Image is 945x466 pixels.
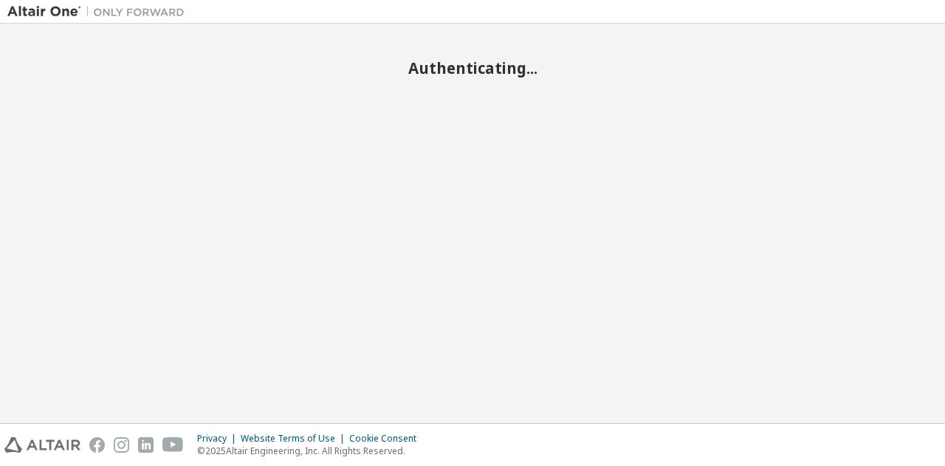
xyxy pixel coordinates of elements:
div: Cookie Consent [349,433,425,445]
img: altair_logo.svg [4,437,80,453]
img: Altair One [7,4,192,19]
img: youtube.svg [162,437,184,453]
img: linkedin.svg [138,437,154,453]
h2: Authenticating... [7,58,938,78]
img: instagram.svg [114,437,129,453]
div: Website Terms of Use [241,433,349,445]
img: facebook.svg [89,437,105,453]
div: Privacy [197,433,241,445]
p: © 2025 Altair Engineering, Inc. All Rights Reserved. [197,445,425,457]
